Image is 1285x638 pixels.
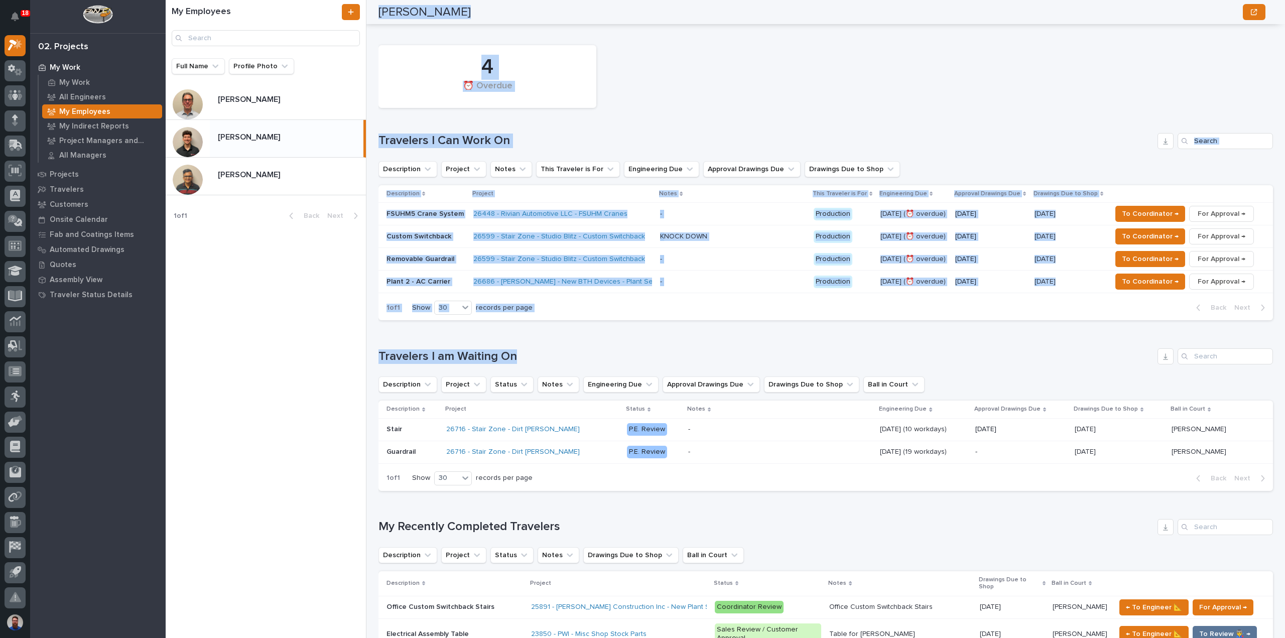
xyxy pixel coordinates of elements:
button: For Approval → [1189,206,1254,222]
button: Project [441,161,486,177]
span: Next [327,211,349,220]
p: Project [472,188,493,199]
button: Back [1188,474,1230,483]
button: Status [490,376,534,393]
p: Notes [828,578,846,589]
p: My Work [50,63,80,72]
a: Onsite Calendar [30,212,166,227]
button: Notes [538,547,579,563]
a: My Work [39,75,166,89]
input: Search [1178,133,1273,149]
button: users-avatar [5,612,26,633]
p: Drawings Due to Shop [1034,188,1098,199]
button: Profile Photo [229,58,294,74]
input: Search [1178,348,1273,364]
p: Stair [387,423,404,434]
button: For Approval → [1189,228,1254,244]
p: [DATE] [975,425,1067,434]
span: Next [1234,474,1256,483]
p: [DATE] [955,210,1026,218]
p: Drawings Due to Shop [979,574,1040,593]
button: To Coordinator → [1115,251,1185,267]
p: [PERSON_NAME] [218,168,282,180]
div: - [660,210,662,218]
button: Full Name [172,58,225,74]
button: To Coordinator → [1115,206,1185,222]
p: Office Custom Switchback Stairs [387,601,496,611]
span: To Coordinator → [1122,276,1179,288]
p: Approval Drawings Due [974,404,1041,415]
div: - [688,425,690,434]
h1: My Employees [172,7,340,18]
a: Automated Drawings [30,242,166,257]
p: Removable Guardrail [387,255,465,264]
p: [DATE] (⏰ overdue) [880,278,947,286]
p: Ball in Court [1052,578,1086,589]
p: [PERSON_NAME] [1053,601,1109,611]
p: Description [387,404,420,415]
input: Search [1178,519,1273,535]
a: Assembly View [30,272,166,287]
div: Production [814,253,852,266]
span: To Coordinator → [1122,230,1179,242]
p: Status [714,578,733,589]
p: [PERSON_NAME] [1172,446,1228,456]
a: 26448 - Rivian Automotive LLC - FSUHM Cranes [473,210,627,218]
p: Plant 2 - AC Carrier [387,278,465,286]
button: For Approval → [1189,274,1254,290]
p: [DATE] (19 workdays) [880,446,949,456]
button: Project [441,376,486,393]
div: P.E. Review [627,423,667,436]
p: [DATE] (⏰ overdue) [880,210,947,218]
button: This Traveler is For [536,161,620,177]
div: Production [814,276,852,288]
a: All Engineers [39,90,166,104]
p: Status [626,404,645,415]
p: Customers [50,200,88,209]
div: - [660,255,662,264]
h1: Travelers I am Waiting On [378,349,1153,364]
span: For Approval → [1198,276,1245,288]
button: Project [441,547,486,563]
p: [DATE] (⏰ overdue) [880,255,947,264]
p: This Traveler is For [813,188,867,199]
p: My Employees [59,107,110,116]
div: Office Custom Switchback Stairs [829,603,933,611]
p: Approval Drawings Due [954,188,1020,199]
span: Back [298,211,319,220]
h1: Travelers I Can Work On [378,134,1153,148]
p: 1 of 1 [378,466,408,490]
p: Show [412,304,430,312]
p: [DATE] (10 workdays) [880,423,949,434]
p: Custom Switchback [387,232,465,241]
div: Production [814,230,852,243]
a: 26599 - Stair Zone - Studio Blitz - Custom Switchback [473,232,645,241]
a: Project Managers and Engineers [39,134,166,148]
button: Description [378,161,437,177]
p: Project Managers and Engineers [59,137,158,146]
a: My Indirect Reports [39,119,166,133]
p: Travelers [50,185,84,194]
button: Status [490,547,534,563]
p: Guardrail [387,446,418,456]
div: 30 [435,473,459,483]
p: [PERSON_NAME] [1172,423,1228,434]
span: For Approval → [1199,601,1247,613]
tr: Office Custom Switchback StairsOffice Custom Switchback Stairs 25891 - [PERSON_NAME] Construction... [378,596,1273,618]
p: [DATE] (⏰ overdue) [880,232,947,241]
p: [DATE] [1035,230,1058,241]
tr: StairStair 26716 - Stair Zone - Dirt [PERSON_NAME] P.E. Review- [DATE] (10 workdays)[DATE] (10 wo... [378,418,1273,441]
a: [PERSON_NAME][PERSON_NAME] [166,158,366,195]
input: Search [172,30,360,46]
a: Customers [30,197,166,212]
button: Approval Drawings Due [663,376,760,393]
a: Fab and Coatings Items [30,227,166,242]
p: My Indirect Reports [59,122,129,131]
button: Engineering Due [583,376,659,393]
a: Quotes [30,257,166,272]
p: [DATE] [1075,446,1098,456]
